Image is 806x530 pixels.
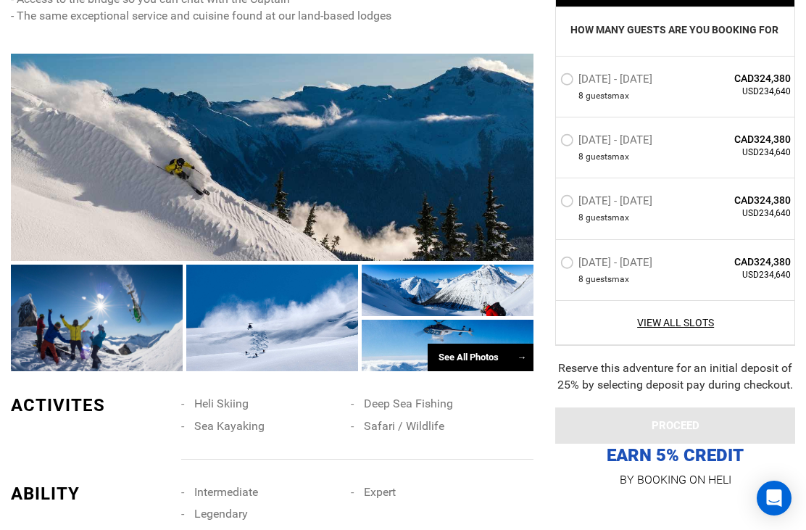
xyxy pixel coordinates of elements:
label: [DATE] - [DATE] [560,194,656,212]
span: Legendary [194,507,248,521]
label: [DATE] - [DATE] [560,73,656,90]
span: 8 [578,90,583,102]
span: guest max [586,273,629,285]
span: s [607,90,612,102]
span: → [517,352,526,363]
label: HOW MANY GUESTS ARE YOU BOOKING FOR [570,22,778,41]
span: guest max [586,90,629,102]
span: Sea Kayaking [194,419,265,433]
label: [DATE] - [DATE] [560,133,656,151]
p: BY BOOKING ON HELI [555,470,795,490]
span: s [607,151,612,163]
span: Intermediate [194,485,258,499]
span: CAD324,380 [695,193,791,207]
div: Open Intercom Messenger [757,481,792,515]
span: USD234,640 [695,268,791,281]
label: [DATE] - [DATE] [560,255,656,273]
span: CAD324,380 [695,254,791,268]
span: Safari / Wildlife [364,419,444,433]
a: View All Slots [560,315,791,329]
span: USD234,640 [695,146,791,159]
span: Deep Sea Fishing [364,397,453,410]
span: Heli Skiing [194,397,249,410]
span: s [607,212,612,224]
div: See All Photos [428,344,533,372]
span: s [607,273,612,285]
button: PROCEED [555,407,795,444]
span: USD234,640 [695,207,791,220]
span: 8 [578,212,583,224]
span: guest max [586,151,629,163]
div: ABILITY [11,481,170,506]
span: CAD324,380 [695,132,791,146]
span: 8 [578,151,583,163]
div: ACTIVITES [11,393,170,418]
span: Expert [364,485,396,499]
div: Reserve this adventure for an initial deposit of 25% by selecting deposit pay during checkout. [555,360,795,393]
span: USD234,640 [695,86,791,98]
span: guest max [586,212,629,224]
span: 8 [578,273,583,285]
span: CAD324,380 [695,71,791,86]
